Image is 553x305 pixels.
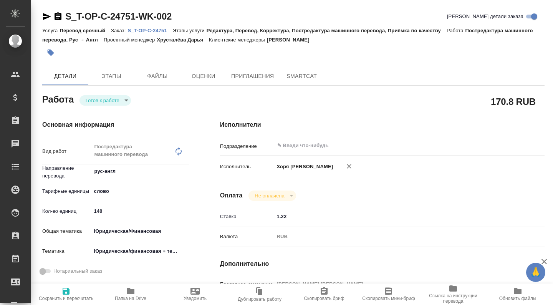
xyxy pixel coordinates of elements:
[79,95,131,106] div: Готов к работе
[267,37,315,43] p: [PERSON_NAME]
[227,283,292,305] button: Дублировать работу
[276,141,490,150] input: ✎ Введи что-нибудь
[220,259,545,269] h4: Дополнительно
[220,213,274,220] p: Ставка
[42,92,74,106] h2: Работа
[185,171,187,172] button: Open
[341,158,358,175] button: Удалить исполнителя
[447,28,465,33] p: Работа
[238,297,281,302] span: Дублировать работу
[115,296,146,301] span: Папка на Drive
[53,267,102,275] span: Нотариальный заказ
[248,191,296,201] div: Готов к работе
[60,28,111,33] p: Перевод срочный
[42,247,91,255] p: Тематика
[231,71,274,81] span: Приглашения
[252,192,286,199] button: Не оплачена
[47,71,84,81] span: Детали
[485,283,550,305] button: Обновить файлы
[83,97,122,104] button: Готов к работе
[304,296,344,301] span: Скопировать бриф
[220,233,274,240] p: Валюта
[362,296,415,301] span: Скопировать мини-бриф
[42,207,91,215] p: Кол-во единиц
[42,227,91,235] p: Общая тематика
[173,28,207,33] p: Этапы услуги
[426,293,481,304] span: Ссылка на инструкции перевода
[139,71,176,81] span: Файлы
[220,143,274,150] p: Подразделение
[184,296,207,301] span: Уведомить
[207,28,447,33] p: Редактура, Перевод, Корректура, Постредактура машинного перевода, Приёмка по качеству
[91,185,189,198] div: слово
[91,245,189,258] div: Юридическая/финансовая + техника
[220,120,545,129] h4: Исполнители
[127,27,172,33] a: S_T-OP-C-24751
[529,264,542,280] span: 🙏
[274,278,518,290] input: Пустое поле
[220,163,274,171] p: Исполнитель
[127,28,172,33] p: S_T-OP-C-24751
[274,230,518,243] div: RUB
[42,148,91,155] p: Вид работ
[292,283,356,305] button: Скопировать бриф
[91,206,189,217] input: ✎ Введи что-нибудь
[163,283,227,305] button: Уведомить
[93,71,130,81] span: Этапы
[283,71,320,81] span: SmartCat
[447,13,523,20] span: [PERSON_NAME] детали заказа
[499,296,536,301] span: Обновить файлы
[42,28,60,33] p: Услуга
[39,296,93,301] span: Сохранить и пересчитать
[209,37,267,43] p: Клиентские менеджеры
[526,263,545,282] button: 🙏
[34,283,98,305] button: Сохранить и пересчитать
[42,120,189,129] h4: Основная информация
[513,145,515,146] button: Open
[491,95,536,108] h2: 170.8 RUB
[53,12,63,21] button: Скопировать ссылку
[220,280,274,288] p: Последнее изменение
[42,44,59,61] button: Добавить тэг
[42,187,91,195] p: Тарифные единицы
[42,164,91,180] p: Направление перевода
[274,163,333,171] p: Зоря [PERSON_NAME]
[356,283,421,305] button: Скопировать мини-бриф
[42,12,51,21] button: Скопировать ссылку для ЯМессенджера
[98,283,163,305] button: Папка на Drive
[157,37,209,43] p: Хрусталёва Дарья
[91,225,189,238] div: Юридическая/Финансовая
[274,211,518,222] input: ✎ Введи что-нибудь
[104,37,157,43] p: Проектный менеджер
[421,283,485,305] button: Ссылка на инструкции перевода
[185,71,222,81] span: Оценки
[220,191,243,200] h4: Оплата
[65,11,172,22] a: S_T-OP-C-24751-WK-002
[111,28,127,33] p: Заказ:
